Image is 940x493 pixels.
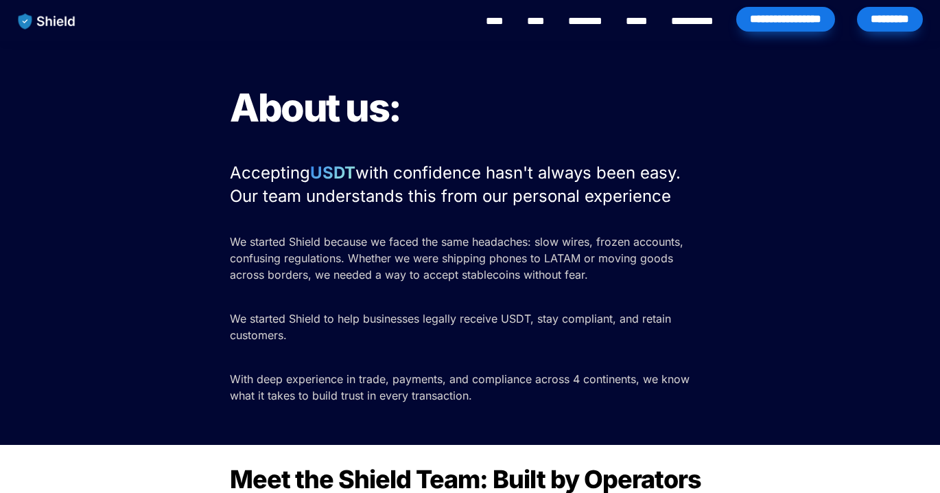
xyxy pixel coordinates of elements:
[230,163,685,206] span: with confidence hasn't always been easy. Our team understands this from our personal experience
[230,235,687,282] span: We started Shield because we faced the same headaches: slow wires, frozen accounts, confusing reg...
[12,7,82,36] img: website logo
[230,163,310,183] span: Accepting
[230,372,693,402] span: With deep experience in trade, payments, and compliance across 4 continents, we know what it take...
[230,312,674,342] span: We started Shield to help businesses legally receive USDT, stay compliant, and retain customers.
[230,84,401,131] span: About us:
[310,163,355,183] strong: USDT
